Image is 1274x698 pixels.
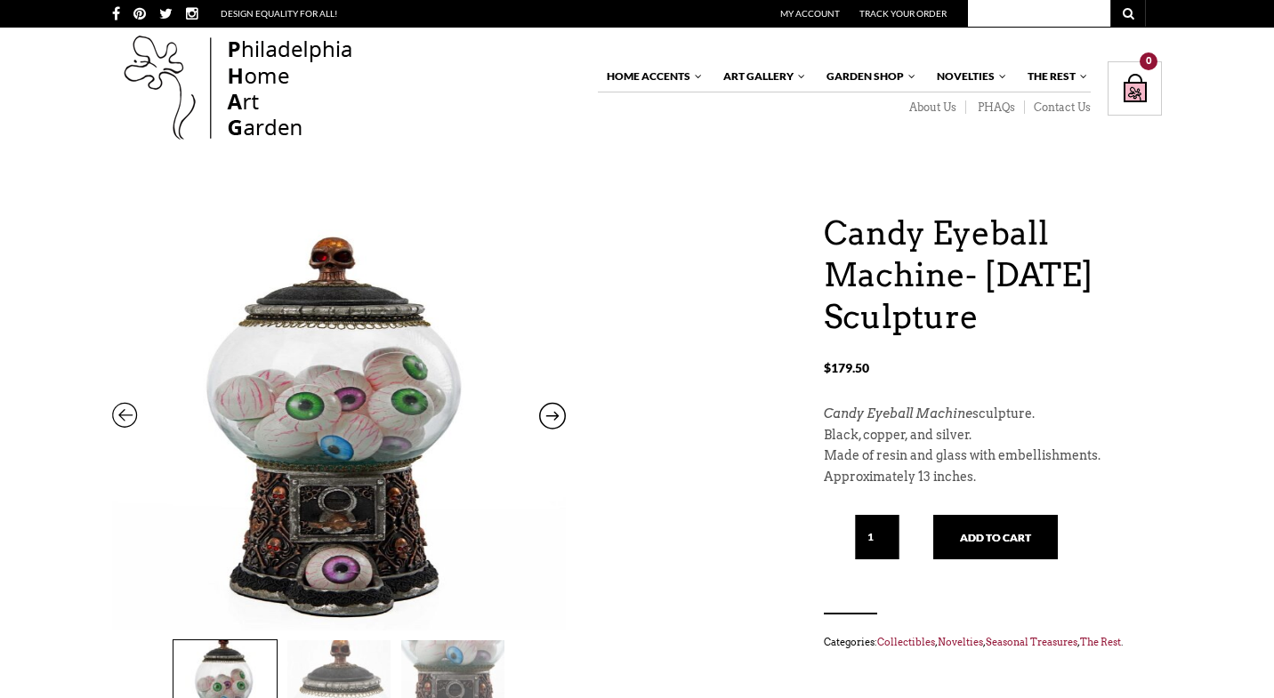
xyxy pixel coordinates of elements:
[824,467,1162,488] p: Approximately 13 inches.
[824,406,972,421] em: Candy Eyeball Machine
[818,61,917,92] a: Garden Shop
[824,213,1162,337] h1: Candy Eyeball Machine- [DATE] Sculpture
[1019,61,1089,92] a: The Rest
[938,636,983,648] a: Novelties
[824,404,1162,425] p: sculpture.
[859,8,947,19] a: Track Your Order
[824,445,1162,467] p: Made of resin and glass with embellishments.
[877,636,935,648] a: Collectibles
[855,515,899,559] input: Qty
[824,425,1162,446] p: Black, copper, and silver.
[966,100,1025,115] a: PHAQs
[1025,100,1091,115] a: Contact Us
[1140,52,1157,70] div: 0
[824,632,1162,652] span: Categories: , , , .
[780,8,840,19] a: My Account
[986,636,1077,648] a: Seasonal Treasures
[824,360,869,375] bdi: 179.50
[714,61,807,92] a: Art Gallery
[824,360,831,375] span: $
[898,100,966,115] a: About Us
[598,61,704,92] a: Home Accents
[1080,636,1121,648] a: The Rest
[928,61,1008,92] a: Novelties
[933,515,1058,559] button: Add to cart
